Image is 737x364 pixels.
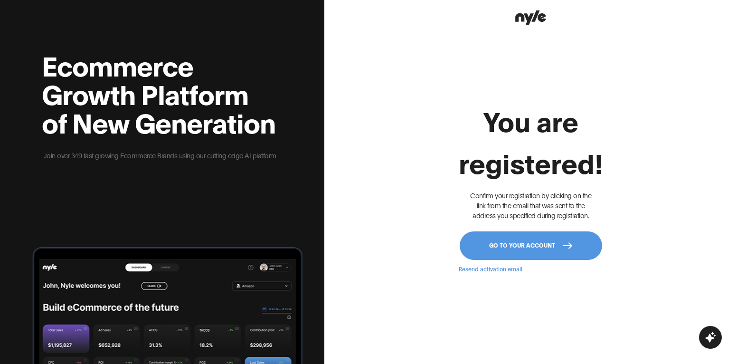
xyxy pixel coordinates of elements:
[460,231,602,260] button: Go to your account
[470,190,591,220] p: Confirm your registration by clicking on the link from the email that was sent to the address you...
[42,150,278,161] p: Join over 349 fast growing Ecommerce Brands using our cutting edge AI platform
[459,99,603,183] h1: You are registered!
[42,50,278,136] h2: Ecommerce Growth Platform of New Generation
[459,265,603,274] button: Resend activation email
